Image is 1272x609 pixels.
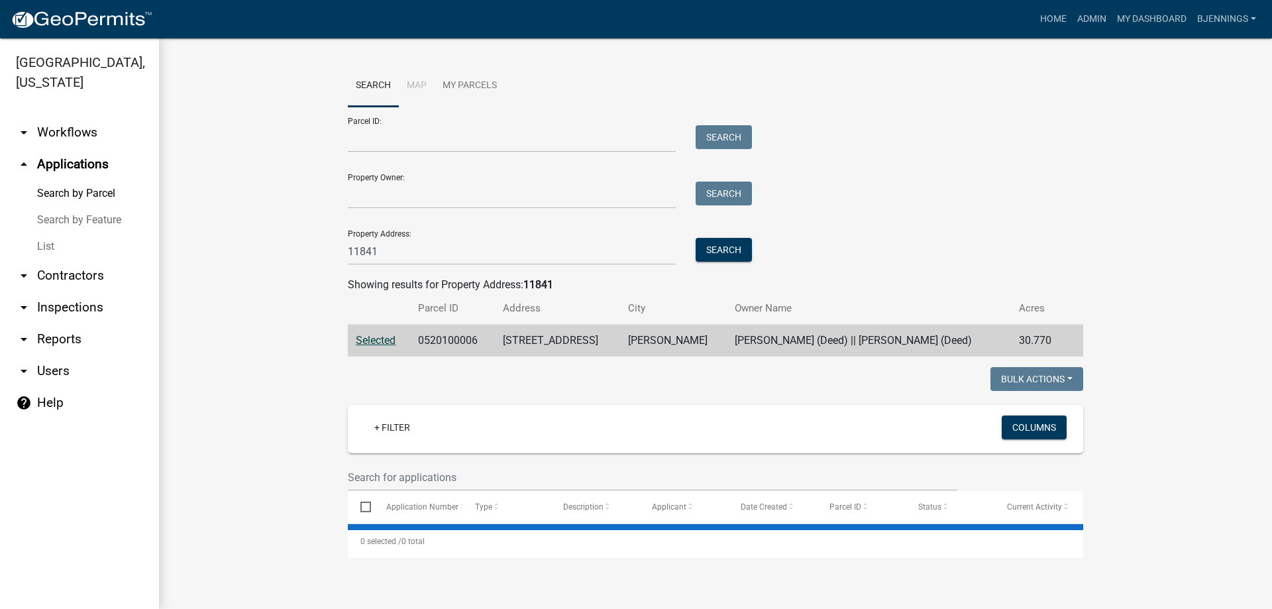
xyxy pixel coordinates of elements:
a: Search [348,65,399,107]
i: arrow_drop_up [16,156,32,172]
span: 0 selected / [360,537,401,546]
span: Status [918,502,941,512]
td: [PERSON_NAME] [620,325,727,357]
i: arrow_drop_down [16,268,32,284]
span: Date Created [741,502,787,512]
i: arrow_drop_down [16,125,32,140]
td: [PERSON_NAME] (Deed) || [PERSON_NAME] (Deed) [727,325,1011,357]
td: [STREET_ADDRESS] [495,325,620,357]
th: Owner Name [727,293,1011,324]
button: Columns [1002,415,1067,439]
td: 0520100006 [410,325,495,357]
i: help [16,395,32,411]
a: My Dashboard [1112,7,1192,32]
datatable-header-cell: Description [551,491,639,523]
span: Application Number [386,502,458,512]
span: Current Activity [1007,502,1062,512]
datatable-header-cell: Application Number [373,491,462,523]
i: arrow_drop_down [16,300,32,315]
span: Description [563,502,604,512]
datatable-header-cell: Status [906,491,994,523]
a: Selected [356,334,396,347]
a: + Filter [364,415,421,439]
th: Acres [1011,293,1065,324]
strong: 11841 [523,278,553,291]
a: Admin [1072,7,1112,32]
datatable-header-cell: Current Activity [994,491,1083,523]
th: Address [495,293,620,324]
a: My Parcels [435,65,505,107]
span: Applicant [652,502,686,512]
button: Search [696,238,752,262]
button: Bulk Actions [990,367,1083,391]
div: Showing results for Property Address: [348,277,1083,293]
button: Search [696,182,752,205]
i: arrow_drop_down [16,363,32,379]
div: 0 total [348,525,1083,558]
datatable-header-cell: Type [462,491,551,523]
datatable-header-cell: Parcel ID [817,491,906,523]
th: City [620,293,727,324]
button: Search [696,125,752,149]
datatable-header-cell: Date Created [728,491,817,523]
i: arrow_drop_down [16,331,32,347]
a: bjennings [1192,7,1261,32]
span: Type [475,502,492,512]
td: 30.770 [1011,325,1065,357]
a: Home [1035,7,1072,32]
input: Search for applications [348,464,957,491]
datatable-header-cell: Select [348,491,373,523]
th: Parcel ID [410,293,495,324]
span: Parcel ID [829,502,861,512]
datatable-header-cell: Applicant [639,491,728,523]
